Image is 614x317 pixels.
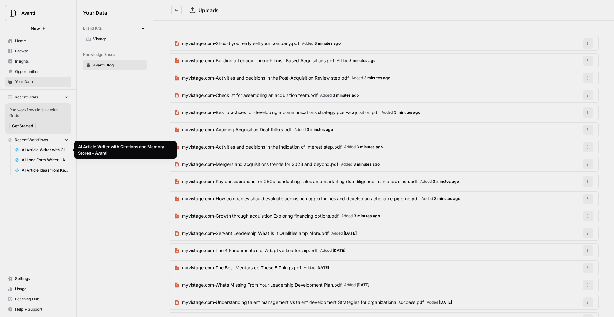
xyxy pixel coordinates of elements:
a: myvistage.com-How companies should evaluate acquisition opportunities and develop an actionable p... [169,192,465,206]
a: myvistage.com-Activities and decisions in the Indication of Interest step.pdfAdded 3 minutes ago [169,140,388,154]
span: 3 minutes ago [434,196,460,201]
span: myvistage.com-Checklist for assembling an acquisition team.pdf [182,92,318,98]
a: Insights [5,56,71,66]
button: Recent Workflows [5,135,71,145]
a: myvistage.com-Best practices for developing a communications strategy post-acquisition.pdfAdded 3... [169,105,425,120]
span: [DATE] [316,265,329,270]
span: 3 minutes ago [364,75,390,80]
span: Settings [15,276,68,282]
span: Learning Hub [15,296,68,302]
button: Get Started [9,122,36,130]
span: myvistage.com-Whats Missing From Your Leadership Development Plan.pdf [182,282,342,288]
a: myvistage.com-The Best Mentors do These 5 Things.pdfAdded [DATE] [169,261,334,275]
span: Recent Workflows [15,137,48,143]
a: myvistage.com-Mergers and acquisitions trends for 2023 and beyond.pdfAdded 3 minutes ago [169,157,385,171]
span: Uploads [198,7,219,13]
span: AI Article Writer with Citations and Memory Stores - Avanti [22,147,68,153]
span: myvistage.com-Understanding talent management vs talent development Strategies for organizational... [182,299,424,305]
span: Added [382,110,420,115]
span: Avanti Blog [93,62,144,68]
span: myvistage.com-Building a Legacy Through Trust-Based Acquisitions.pdf [182,58,334,64]
button: New [5,24,71,33]
span: Opportunities [15,69,68,74]
span: 3 minutes ago [357,144,383,149]
a: Opportunities [5,66,71,77]
button: Recent Grids [5,92,71,102]
span: Added [341,213,380,219]
span: Vistage [93,36,144,42]
span: myvistage.com-Should you really sell your company.pdf [182,40,299,47]
span: Browse [15,48,68,54]
a: AI Article Ideas from Keywords - Avanti [12,165,71,175]
a: Home [5,36,71,46]
a: myvistage.com-Checklist for assembling an acquisition team.pdfAdded 3 minutes ago [169,88,364,102]
a: AI Article Writer with Citations and Memory Stores - Avanti [12,145,71,155]
span: Run workflows in bulk with Grids [9,107,67,119]
span: 3 minutes ago [394,110,420,115]
span: 3 minutes ago [353,162,380,166]
span: myvistage.com-The Best Mentors do These 5 Things.pdf [182,265,301,271]
span: myvistage.com-Avoiding Acquisition Deal-Killers.pdf [182,127,292,133]
a: myvistage.com-The 4 Fundamentals of Adaptive Leadership.pdfAdded [DATE] [169,244,350,258]
span: Knowledge Bases [83,52,115,58]
a: Avanti Blog [83,60,147,70]
span: Added [302,41,341,46]
span: myvistage.com-Servant Leadership What Is It Qualities amp More.pdf [182,230,329,236]
a: myvistage.com-Avoiding Acquisition Deal-Killers.pdfAdded 3 minutes ago [169,123,338,137]
span: Added [344,282,369,288]
button: Help + Support [5,304,71,314]
span: myvistage.com-Activities and decisions in the Post-Acquisition Review step.pdf [182,75,349,81]
button: Workspace: Avanti [5,5,71,21]
span: myvistage.com-Best practices for developing a communications strategy post-acquisition.pdf [182,109,379,116]
span: Added [331,230,357,236]
span: Brand Kits [83,26,102,31]
span: myvistage.com-How companies should evaluate acquisition opportunities and develop an actionable p... [182,196,419,202]
a: myvistage.com-Activities and decisions in the Post-Acquisition Review step.pdfAdded 3 minutes ago [169,71,395,85]
a: Learning Hub [5,294,71,304]
span: Your Data [83,9,139,17]
span: Recent Grids [15,94,38,100]
span: Get Started [12,123,33,129]
a: AI Long Form Writer - Avanti [12,155,71,165]
span: AI Long Form Writer - Avanti [22,157,68,163]
a: myvistage.com-Servant Leadership What Is It Qualities amp More.pdfAdded [DATE] [169,226,362,240]
span: Added [420,179,459,184]
a: myvistage.com-Growth through acquisition Exploring financing options.pdfAdded 3 minutes ago [169,209,385,223]
span: Added [320,248,345,253]
button: Go back [171,5,182,15]
span: Added [421,196,460,202]
span: Added [294,127,333,133]
span: Insights [15,58,68,64]
span: myvistage.com-The 4 Fundamentals of Adaptive Leadership.pdf [182,247,318,254]
span: Added [337,58,375,64]
span: 3 minutes ago [433,179,459,184]
span: 3 minutes ago [354,213,380,218]
span: 3 minutes ago [307,127,333,132]
a: myvistage.com-Building a Legacy Through Trust-Based Acquisitions.pdfAdded 3 minutes ago [169,54,381,68]
a: Settings [5,274,71,284]
a: Browse [5,46,71,56]
a: Your Data [5,77,71,87]
span: Added [304,265,329,271]
span: Added [351,75,390,81]
img: Avanti Logo [7,7,19,19]
span: AI Article Ideas from Keywords - Avanti [22,167,68,173]
a: myvistage.com-Should you really sell your company.pdfAdded 3 minutes ago [169,36,346,50]
span: myvistage.com-Mergers and acquisitions trends for 2023 and beyond.pdf [182,161,338,167]
span: myvistage.com-Activities and decisions in the Indication of Interest step.pdf [182,144,342,150]
span: myvistage.com-Key considerations for CEOs conducting sales amp marketing due diligence in an acqu... [182,178,418,185]
span: Help + Support [15,306,68,312]
span: [DATE] [344,231,357,236]
a: myvistage.com-Understanding talent management vs talent development Strategies for organizational... [169,295,457,309]
span: [DATE] [357,282,369,287]
div: AI Article Writer with Citations and Memory Stores - Avanti [78,143,173,156]
a: Vistage [83,34,147,44]
span: Added [344,144,383,150]
a: myvistage.com-Key considerations for CEOs conducting sales amp marketing due diligence in an acqu... [169,174,464,189]
span: Added [427,299,452,305]
span: Home [15,38,68,44]
span: New [31,25,40,32]
span: Added [341,161,380,167]
span: 3 minutes ago [314,41,341,46]
a: myvistage.com-Whats Missing From Your Leadership Development Plan.pdfAdded [DATE] [169,278,374,292]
